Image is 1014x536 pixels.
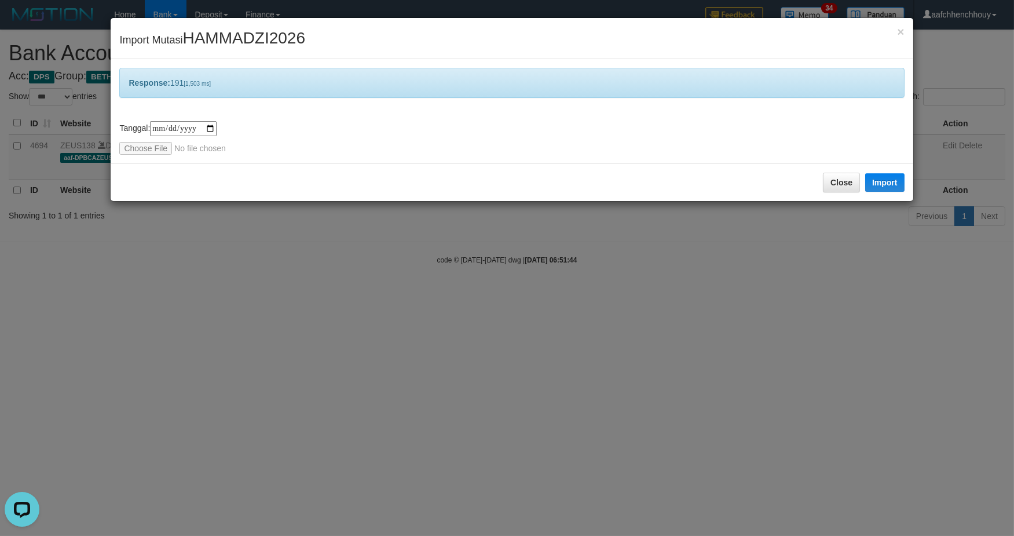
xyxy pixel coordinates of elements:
button: Open LiveChat chat widget [5,5,39,39]
div: Tanggal: [119,121,904,155]
span: Import Mutasi [119,34,305,46]
span: × [897,25,904,38]
b: Response: [129,78,170,87]
button: Import [865,173,905,192]
span: HAMMADZI2026 [182,29,305,47]
button: Close [823,173,860,192]
button: Close [897,25,904,38]
div: 191 [119,68,904,98]
span: [1,503 ms] [184,81,211,87]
